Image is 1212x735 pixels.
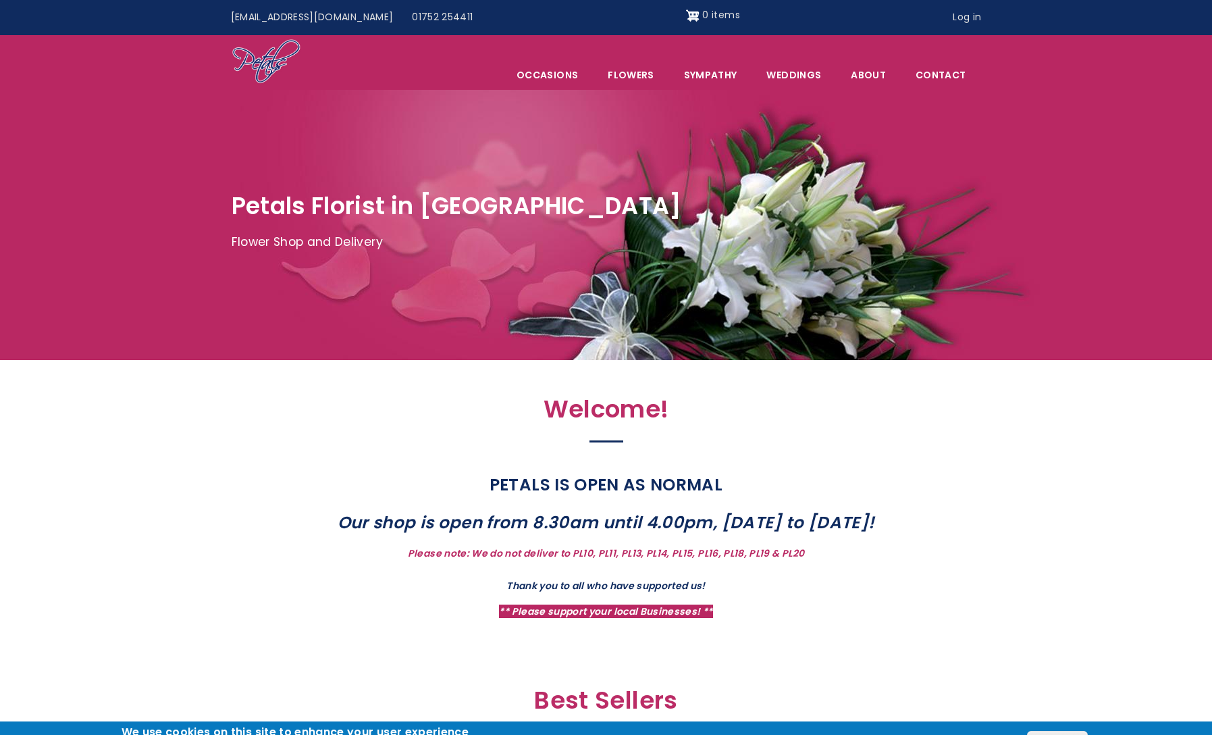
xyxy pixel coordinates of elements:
[670,61,752,89] a: Sympathy
[313,395,900,431] h2: Welcome!
[702,8,739,22] span: 0 items
[837,61,900,89] a: About
[752,61,835,89] span: Weddings
[594,61,668,89] a: Flowers
[686,5,700,26] img: Shopping cart
[313,686,900,722] h2: Best Sellers
[232,39,301,86] img: Home
[901,61,980,89] a: Contact
[502,61,592,89] span: Occasions
[490,473,722,497] strong: PETALS IS OPEN AS NORMAL
[221,5,403,30] a: [EMAIL_ADDRESS][DOMAIN_NAME]
[499,605,712,618] strong: ** Please support your local Businesses! **
[506,579,706,592] strong: Thank you to all who have supported us!
[338,511,875,534] strong: Our shop is open from 8.30am until 4.00pm, [DATE] to [DATE]!
[232,189,682,222] span: Petals Florist in [GEOGRAPHIC_DATA]
[402,5,482,30] a: 01752 254411
[943,5,991,30] a: Log in
[408,547,804,560] strong: Please note: We do not deliver to PL10, PL11, PL13, PL14, PL15, PL16, PL18, PL19 & PL20
[232,232,981,253] p: Flower Shop and Delivery
[686,5,740,26] a: Shopping cart 0 items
